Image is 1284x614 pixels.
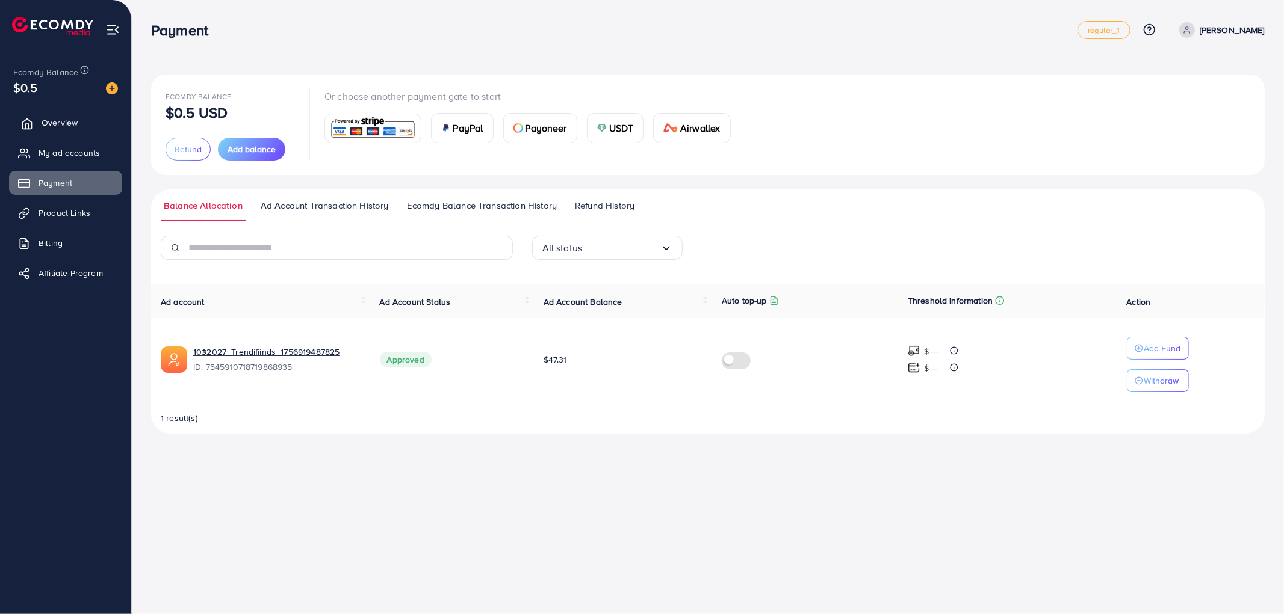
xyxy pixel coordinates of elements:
[175,143,202,155] span: Refund
[13,79,38,96] span: $0.5
[193,346,361,358] a: 1032027_Trendifiinds_1756919487825
[12,17,93,35] img: logo
[1088,26,1120,34] span: regular_1
[542,239,583,257] span: All status
[1233,560,1275,605] iframe: Chat
[13,66,78,78] span: Ecomdy Balance
[42,117,78,129] span: Overview
[9,141,122,165] a: My ad accounts
[597,123,607,133] img: card
[39,177,72,189] span: Payment
[441,123,451,133] img: card
[1174,22,1265,38] a: [PERSON_NAME]
[9,261,122,285] a: Affiliate Program
[453,121,483,135] span: PayPal
[1200,23,1265,37] p: [PERSON_NAME]
[544,296,622,308] span: Ad Account Balance
[329,115,417,141] img: card
[161,346,187,373] img: ic-ads-acc.e4c84228.svg
[166,91,231,102] span: Ecomdy Balance
[503,113,577,143] a: cardPayoneer
[544,354,567,366] span: $47.31
[663,123,678,133] img: card
[106,82,118,94] img: image
[228,143,276,155] span: Add balance
[39,207,90,219] span: Product Links
[193,346,361,373] div: <span class='underline'>1032027_Trendifiinds_1756919487825</span></br>7545910718719868935
[161,296,205,308] span: Ad account
[680,121,720,135] span: Airwallex
[380,296,451,308] span: Ad Account Status
[39,147,100,159] span: My ad accounts
[407,199,557,212] span: Ecomdy Balance Transaction History
[609,121,634,135] span: USDT
[924,361,939,375] p: $ ---
[908,293,993,308] p: Threshold information
[166,138,211,161] button: Refund
[218,138,285,161] button: Add balance
[9,231,122,255] a: Billing
[324,89,740,103] p: Or choose another payment gate to start
[526,121,567,135] span: Payoneer
[1144,341,1181,355] p: Add Fund
[324,114,421,143] a: card
[161,412,198,424] span: 1 result(s)
[924,344,939,358] p: $ ---
[1127,296,1151,308] span: Action
[9,201,122,225] a: Product Links
[513,123,523,133] img: card
[193,361,361,373] span: ID: 7545910718719868935
[39,237,63,249] span: Billing
[1127,369,1189,392] button: Withdraw
[1127,337,1189,360] button: Add Fund
[582,239,660,257] input: Search for option
[380,352,432,367] span: Approved
[9,111,122,135] a: Overview
[532,236,683,260] div: Search for option
[261,199,389,212] span: Ad Account Transaction History
[106,23,120,37] img: menu
[1144,373,1179,388] p: Withdraw
[166,105,228,120] p: $0.5 USD
[587,113,644,143] a: cardUSDT
[908,361,920,374] img: top-up amount
[164,199,243,212] span: Balance Allocation
[653,113,730,143] a: cardAirwallex
[575,199,634,212] span: Refund History
[722,293,767,308] p: Auto top-up
[1078,21,1130,39] a: regular_1
[151,22,218,39] h3: Payment
[9,171,122,195] a: Payment
[39,267,103,279] span: Affiliate Program
[431,113,494,143] a: cardPayPal
[908,345,920,357] img: top-up amount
